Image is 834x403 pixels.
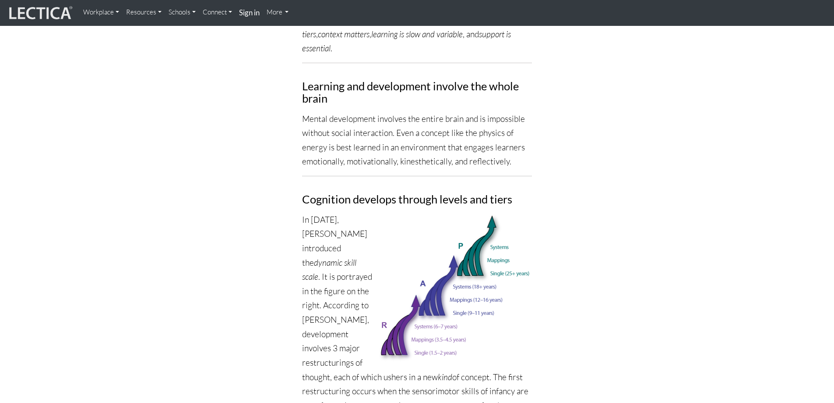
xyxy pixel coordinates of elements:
img: lecticalive [7,5,73,21]
p: Mental development involves the entire brain and is impossible without social interaction. Even a... [302,112,532,169]
a: Workplace [80,4,123,21]
strong: Sign in [239,8,260,17]
h3: Learning and development involve the whole brain [302,80,532,104]
i: learning is slow and variable [371,29,463,39]
h3: Cognition develops through levels and tiers [302,193,532,205]
i: kind [438,372,452,382]
i: dynamic skill scale [302,257,356,282]
a: Connect [199,4,236,21]
a: Schools [165,4,199,21]
i: context matters [318,29,369,39]
a: Sign in [236,4,263,22]
i: cognition develops through levels and tiers [302,14,503,39]
a: More [263,4,292,21]
a: Resources [123,4,165,21]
